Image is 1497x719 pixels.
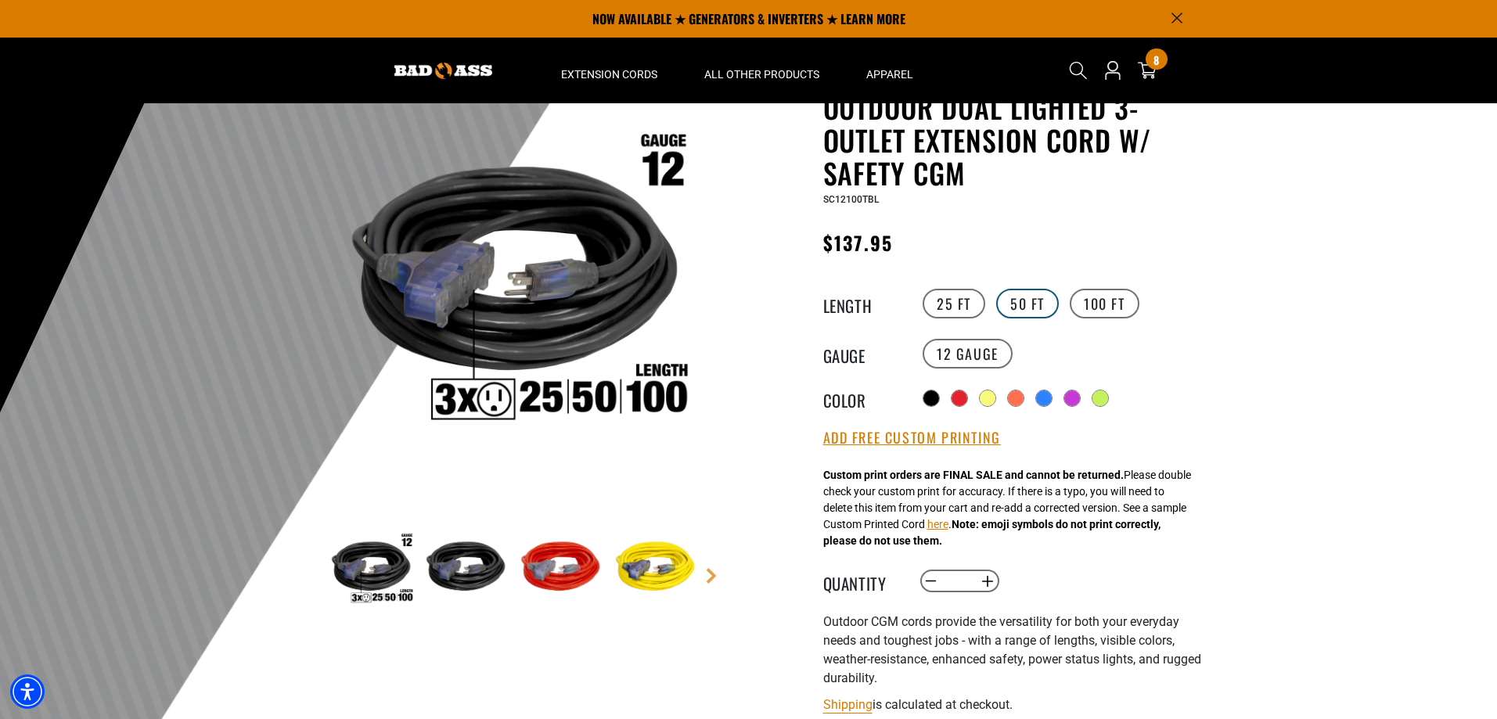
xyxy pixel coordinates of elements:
[561,67,657,81] span: Extension Cords
[823,388,901,408] legend: Color
[823,518,1161,547] strong: Note: emoji symbols do not print correctly, please do not use them.
[923,339,1013,368] label: 12 Gauge
[1066,58,1091,83] summary: Search
[823,571,901,591] label: Quantity
[866,67,913,81] span: Apparel
[704,67,819,81] span: All Other Products
[681,38,843,103] summary: All Other Products
[823,614,1201,685] span: Outdoor CGM cords provide the versatility for both your everyday needs and toughest jobs - with a...
[823,91,1207,189] h1: Outdoor Dual Lighted 3-Outlet Extension Cord w/ Safety CGM
[1070,289,1139,318] label: 100 FT
[823,343,901,364] legend: Gauge
[538,38,681,103] summary: Extension Cords
[10,674,45,709] div: Accessibility Menu
[823,469,1124,481] strong: Custom print orders are FINAL SALE and cannot be returned.
[1153,54,1159,66] span: 8
[823,293,901,314] legend: Length
[843,38,937,103] summary: Apparel
[394,63,492,79] img: Bad Ass Extension Cords
[823,194,879,205] span: SC12100TBL
[996,289,1059,318] label: 50 FT
[823,694,1207,715] div: is calculated at checkout.
[610,524,700,615] img: neon yellow
[515,524,606,615] img: red
[823,467,1191,549] div: Please double check your custom print for accuracy. If there is a typo, you will need to delete t...
[823,228,894,257] span: $137.95
[823,697,873,712] a: Shipping
[823,430,1001,447] button: Add Free Custom Printing
[1100,38,1125,103] a: Open this option
[704,568,719,584] a: Next
[927,516,948,533] button: here
[923,289,985,318] label: 25 FT
[420,524,511,615] img: black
